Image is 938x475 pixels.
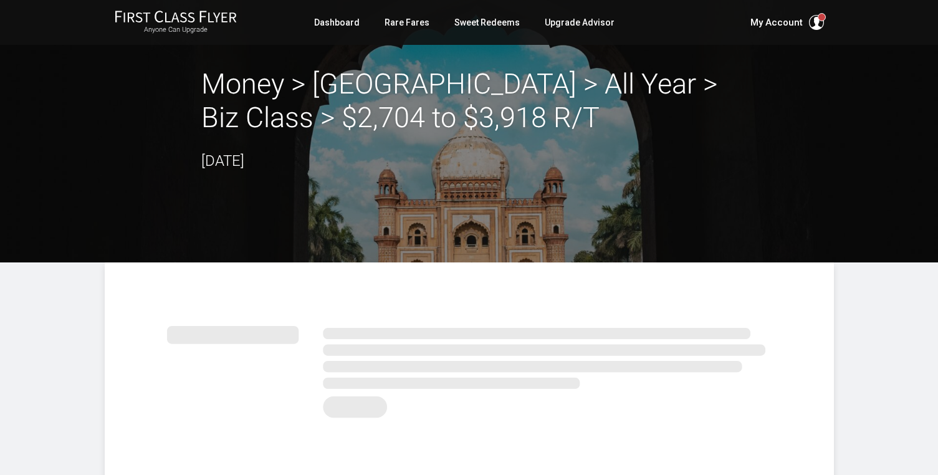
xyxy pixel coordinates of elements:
[115,26,237,34] small: Anyone Can Upgrade
[115,10,237,23] img: First Class Flyer
[115,10,237,35] a: First Class FlyerAnyone Can Upgrade
[385,11,429,34] a: Rare Fares
[201,152,244,170] time: [DATE]
[545,11,615,34] a: Upgrade Advisor
[201,67,737,135] h2: Money > [GEOGRAPHIC_DATA] > All Year > Biz Class > $2,704 to $3,918 R/T
[314,11,360,34] a: Dashboard
[750,15,803,30] span: My Account
[454,11,520,34] a: Sweet Redeems
[750,15,824,30] button: My Account
[167,312,772,425] img: summary.svg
